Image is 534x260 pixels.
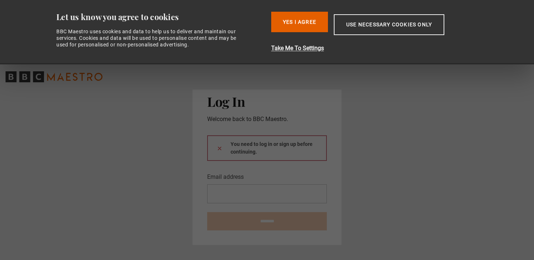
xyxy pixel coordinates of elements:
[56,12,265,22] div: Let us know you agree to cookies
[207,94,327,109] h2: Log In
[207,115,327,124] p: Welcome back to BBC Maestro.
[207,173,244,181] label: Email address
[207,135,327,161] div: You need to log in or sign up before continuing.
[271,12,328,32] button: Yes I Agree
[271,44,483,53] button: Take Me To Settings
[334,14,444,35] button: Use necessary cookies only
[5,71,102,82] svg: BBC Maestro
[56,28,244,48] div: BBC Maestro uses cookies and data to help us to deliver and maintain our services. Cookies and da...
